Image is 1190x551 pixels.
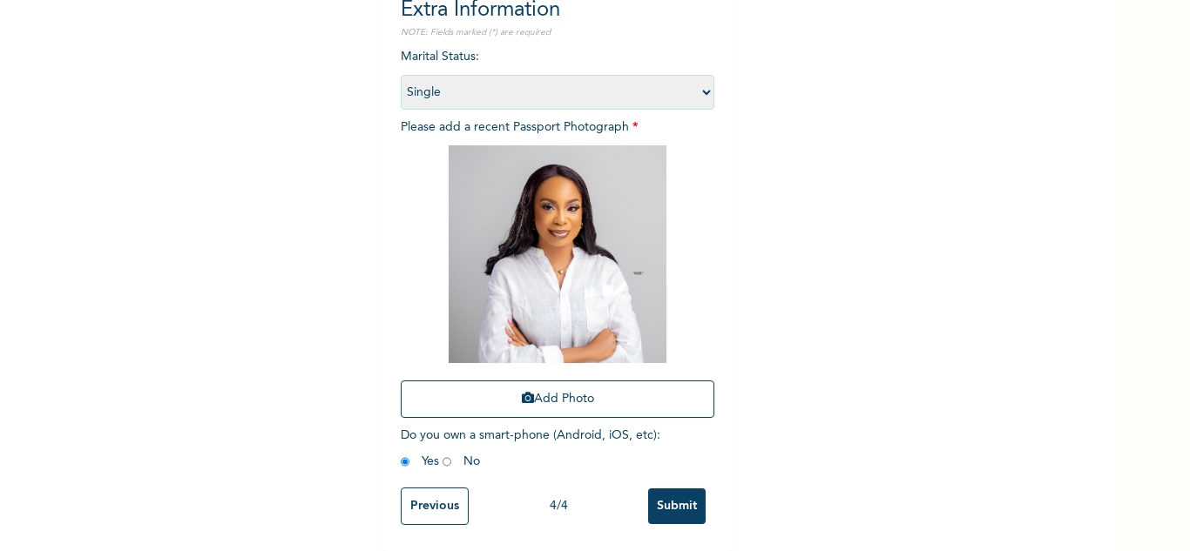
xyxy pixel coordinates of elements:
[401,487,469,525] input: Previous
[401,26,714,39] p: NOTE: Fields marked (*) are required
[449,145,666,363] img: Crop
[401,121,714,427] span: Please add a recent Passport Photograph
[401,380,714,418] button: Add Photo
[401,50,714,98] span: Marital Status :
[401,429,660,467] span: Do you own a smart-phone (Android, iOS, etc) : Yes No
[648,488,706,524] input: Submit
[469,497,648,515] div: 4 / 4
